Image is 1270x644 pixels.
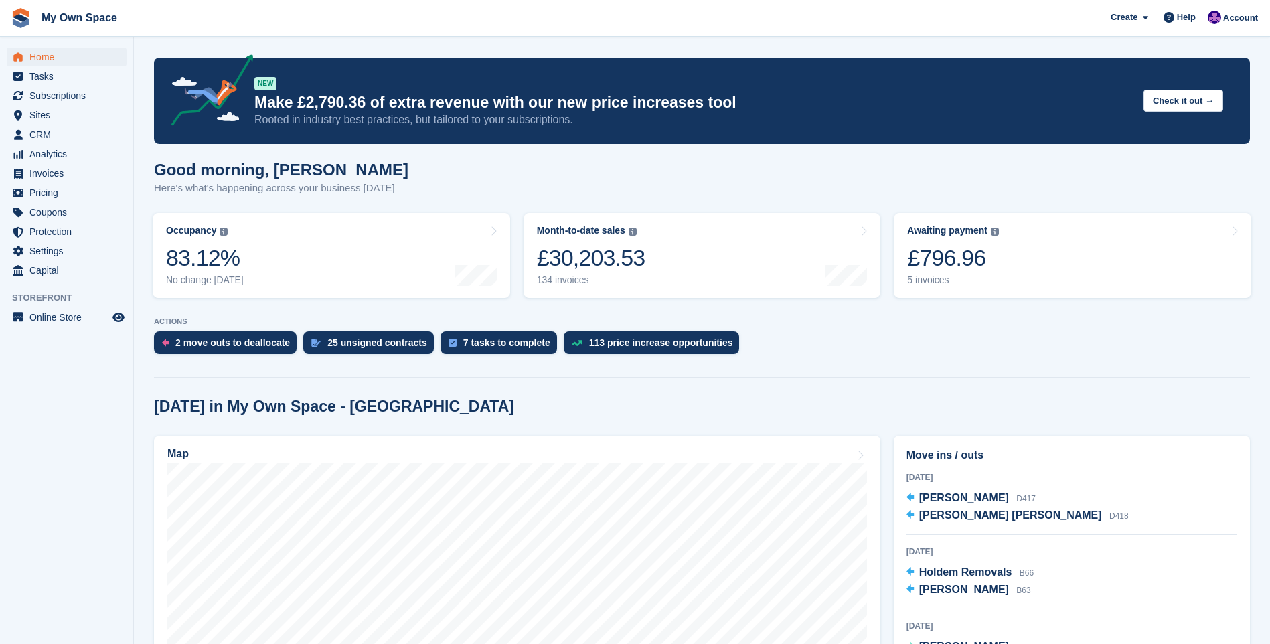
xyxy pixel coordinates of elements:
span: Storefront [12,291,133,305]
div: [DATE] [906,471,1237,483]
a: 25 unsigned contracts [303,331,441,361]
a: menu [7,261,127,280]
div: Month-to-date sales [537,225,625,236]
div: 25 unsigned contracts [327,337,427,348]
h2: Map [167,448,189,460]
span: [PERSON_NAME] [919,584,1009,595]
a: menu [7,308,127,327]
span: [PERSON_NAME] [919,492,1009,503]
a: My Own Space [36,7,123,29]
a: [PERSON_NAME] B63 [906,582,1031,599]
h2: [DATE] in My Own Space - [GEOGRAPHIC_DATA] [154,398,514,416]
span: Invoices [29,164,110,183]
div: [DATE] [906,546,1237,558]
img: Megan Angel [1208,11,1221,24]
div: 5 invoices [907,274,999,286]
h2: Move ins / outs [906,447,1237,463]
img: icon-info-grey-7440780725fd019a000dd9b08b2336e03edf1995a4989e88bcd33f0948082b44.svg [991,228,999,236]
span: Subscriptions [29,86,110,105]
a: menu [7,106,127,125]
a: 2 move outs to deallocate [154,331,303,361]
a: menu [7,203,127,222]
div: 113 price increase opportunities [589,337,733,348]
a: 113 price increase opportunities [564,331,746,361]
div: NEW [254,77,276,90]
span: Home [29,48,110,66]
div: [DATE] [906,620,1237,632]
span: Settings [29,242,110,260]
span: Tasks [29,67,110,86]
img: task-75834270c22a3079a89374b754ae025e5fb1db73e45f91037f5363f120a921f8.svg [449,339,457,347]
span: Protection [29,222,110,241]
a: menu [7,67,127,86]
img: price-adjustments-announcement-icon-8257ccfd72463d97f412b2fc003d46551f7dbcb40ab6d574587a9cd5c0d94... [160,54,254,131]
span: D417 [1016,494,1036,503]
a: menu [7,86,127,105]
div: 83.12% [166,244,244,272]
div: £30,203.53 [537,244,645,272]
span: Analytics [29,145,110,163]
span: Help [1177,11,1196,24]
a: menu [7,242,127,260]
h1: Good morning, [PERSON_NAME] [154,161,408,179]
span: Capital [29,261,110,280]
a: Month-to-date sales £30,203.53 134 invoices [524,213,881,298]
p: Rooted in industry best practices, but tailored to your subscriptions. [254,112,1133,127]
img: icon-info-grey-7440780725fd019a000dd9b08b2336e03edf1995a4989e88bcd33f0948082b44.svg [220,228,228,236]
span: Sites [29,106,110,125]
a: [PERSON_NAME] D417 [906,490,1036,507]
div: 7 tasks to complete [463,337,550,348]
span: Coupons [29,203,110,222]
a: Preview store [110,309,127,325]
a: Holdem Removals B66 [906,564,1034,582]
span: Account [1223,11,1258,25]
a: menu [7,164,127,183]
a: 7 tasks to complete [441,331,564,361]
span: Create [1111,11,1137,24]
div: £796.96 [907,244,999,272]
span: Online Store [29,308,110,327]
button: Check it out → [1143,90,1223,112]
div: No change [DATE] [166,274,244,286]
a: menu [7,145,127,163]
img: price_increase_opportunities-93ffe204e8149a01c8c9dc8f82e8f89637d9d84a8eef4429ea346261dce0b2c0.svg [572,340,582,346]
a: menu [7,125,127,144]
img: icon-info-grey-7440780725fd019a000dd9b08b2336e03edf1995a4989e88bcd33f0948082b44.svg [629,228,637,236]
a: Awaiting payment £796.96 5 invoices [894,213,1251,298]
span: CRM [29,125,110,144]
span: Holdem Removals [919,566,1012,578]
img: contract_signature_icon-13c848040528278c33f63329250d36e43548de30e8caae1d1a13099fd9432cc5.svg [311,339,321,347]
a: menu [7,183,127,202]
div: Occupancy [166,225,216,236]
img: stora-icon-8386f47178a22dfd0bd8f6a31ec36ba5ce8667c1dd55bd0f319d3a0aa187defe.svg [11,8,31,28]
span: D418 [1109,511,1129,521]
a: [PERSON_NAME] [PERSON_NAME] D418 [906,507,1129,525]
div: 134 invoices [537,274,645,286]
div: Awaiting payment [907,225,987,236]
p: ACTIONS [154,317,1250,326]
img: move_outs_to_deallocate_icon-f764333ba52eb49d3ac5e1228854f67142a1ed5810a6f6cc68b1a99e826820c5.svg [162,339,169,347]
span: Pricing [29,183,110,202]
span: B66 [1020,568,1034,578]
p: Make £2,790.36 of extra revenue with our new price increases tool [254,93,1133,112]
div: 2 move outs to deallocate [175,337,290,348]
span: [PERSON_NAME] [PERSON_NAME] [919,509,1102,521]
a: menu [7,48,127,66]
a: menu [7,222,127,241]
a: Occupancy 83.12% No change [DATE] [153,213,510,298]
p: Here's what's happening across your business [DATE] [154,181,408,196]
span: B63 [1016,586,1030,595]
